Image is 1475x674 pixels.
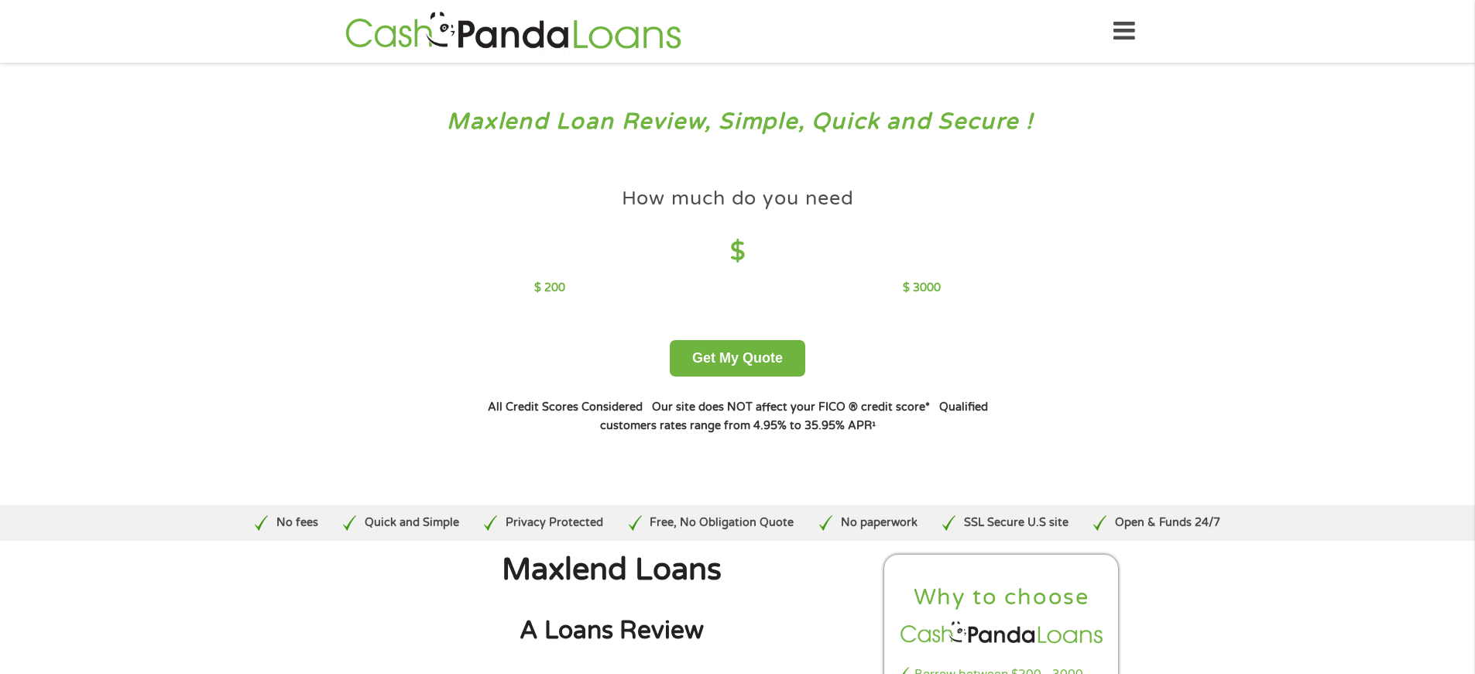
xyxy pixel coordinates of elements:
[488,401,643,414] strong: All Credit Scores Considered
[622,186,854,211] h4: How much do you need
[534,236,941,268] h4: $
[365,514,459,531] p: Quick and Simple
[903,280,941,297] p: $ 3000
[276,514,318,531] p: No fees
[502,552,722,588] span: Maxlend Loans
[841,514,918,531] p: No paperwork
[506,514,603,531] p: Privacy Protected
[355,615,869,647] h2: A Loans Review
[341,9,686,53] img: GetLoanNow Logo
[670,340,805,377] button: Get My Quote
[964,514,1069,531] p: SSL Secure U.S site
[652,401,930,414] strong: Our site does NOT affect your FICO ® credit score*
[650,514,794,531] p: Free, No Obligation Quote
[45,108,1431,136] h3: Maxlend Loan Review, Simple, Quick and Secure !
[1115,514,1220,531] p: Open & Funds 24/7
[897,583,1106,612] h2: Why to choose
[534,280,565,297] p: $ 200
